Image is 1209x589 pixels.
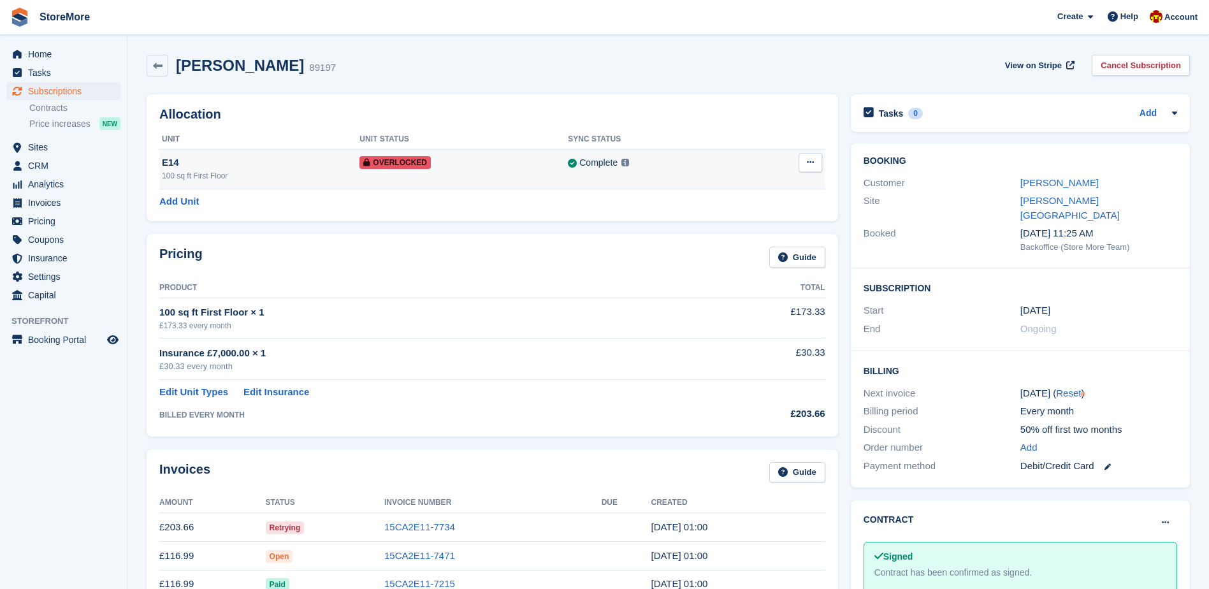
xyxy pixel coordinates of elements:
span: Help [1120,10,1138,23]
time: 2025-06-09 00:00:00 UTC [1020,303,1050,318]
a: menu [6,268,120,286]
span: Storefront [11,315,127,328]
div: BILLED EVERY MONTH [159,409,700,421]
a: menu [6,45,120,63]
h2: Booking [864,156,1177,166]
span: Overlocked [359,156,431,169]
div: Contract has been confirmed as signed. [874,566,1166,579]
div: NEW [99,117,120,130]
span: Sites [28,138,105,156]
a: menu [6,175,120,193]
div: Payment method [864,459,1020,474]
div: Insurance £7,000.00 × 1 [159,346,700,361]
img: icon-info-grey-7440780725fd019a000dd9b08b2336e03edf1995a4989e88bcd33f0948082b44.svg [621,159,629,166]
span: Account [1164,11,1198,24]
time: 2025-07-09 00:00:45 UTC [651,550,707,561]
span: Capital [28,286,105,304]
a: menu [6,231,120,249]
a: Reset [1056,388,1081,398]
div: Complete [579,156,618,170]
th: Unit [159,129,359,150]
div: £203.66 [700,407,825,421]
span: Retrying [266,521,305,534]
div: Debit/Credit Card [1020,459,1177,474]
span: Subscriptions [28,82,105,100]
span: Create [1057,10,1083,23]
a: Preview store [105,332,120,347]
span: Insurance [28,249,105,267]
div: Every month [1020,404,1177,419]
a: Add Unit [159,194,199,209]
h2: [PERSON_NAME] [176,57,304,74]
a: Add [1020,440,1038,455]
div: Order number [864,440,1020,455]
span: Invoices [28,194,105,212]
div: [DATE] 11:25 AM [1020,226,1177,241]
span: CRM [28,157,105,175]
a: Edit Insurance [243,385,309,400]
a: Contracts [29,102,120,114]
div: Discount [864,423,1020,437]
a: menu [6,138,120,156]
div: 50% off first two months [1020,423,1177,437]
a: [PERSON_NAME][GEOGRAPHIC_DATA] [1020,195,1120,221]
time: 2025-06-09 00:00:40 UTC [651,578,707,589]
th: Sync Status [568,129,747,150]
a: menu [6,249,120,267]
a: Add [1140,106,1157,121]
h2: Contract [864,513,914,527]
span: Coupons [28,231,105,249]
span: Price increases [29,118,90,130]
h2: Invoices [159,462,210,483]
td: £30.33 [700,338,825,380]
th: Amount [159,493,266,513]
div: 0 [908,108,923,119]
div: Site [864,194,1020,222]
td: £116.99 [159,542,266,571]
h2: Allocation [159,107,825,122]
a: [PERSON_NAME] [1020,177,1099,188]
a: 15CA2E11-7734 [384,521,455,532]
span: Tasks [28,64,105,82]
div: Tooltip anchor [1077,388,1089,400]
a: menu [6,82,120,100]
a: menu [6,212,120,230]
a: Guide [769,247,825,268]
th: Product [159,278,700,298]
div: 100 sq ft First Floor [162,170,359,182]
span: Booking Portal [28,331,105,349]
div: 100 sq ft First Floor × 1 [159,305,700,320]
h2: Billing [864,364,1177,377]
a: Cancel Subscription [1092,55,1190,76]
a: 15CA2E11-7471 [384,550,455,561]
div: Booked [864,226,1020,253]
a: Guide [769,462,825,483]
a: menu [6,64,120,82]
time: 2025-08-09 00:00:11 UTC [651,521,707,532]
th: Due [602,493,651,513]
h2: Tasks [879,108,904,119]
td: £203.66 [159,513,266,542]
span: Open [266,550,293,563]
div: Customer [864,176,1020,191]
div: E14 [162,156,359,170]
img: Store More Team [1150,10,1162,23]
span: Ongoing [1020,323,1057,334]
h2: Pricing [159,247,203,268]
a: menu [6,331,120,349]
a: Edit Unit Types [159,385,228,400]
a: StoreMore [34,6,95,27]
div: End [864,322,1020,337]
a: View on Stripe [1000,55,1077,76]
span: Settings [28,268,105,286]
div: 89197 [309,61,336,75]
img: stora-icon-8386f47178a22dfd0bd8f6a31ec36ba5ce8667c1dd55bd0f319d3a0aa187defe.svg [10,8,29,27]
th: Total [700,278,825,298]
span: Home [28,45,105,63]
div: Signed [874,550,1166,564]
span: Pricing [28,212,105,230]
div: £30.33 every month [159,360,700,373]
div: Backoffice (Store More Team) [1020,241,1177,254]
span: View on Stripe [1005,59,1062,72]
div: [DATE] ( ) [1020,386,1177,401]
